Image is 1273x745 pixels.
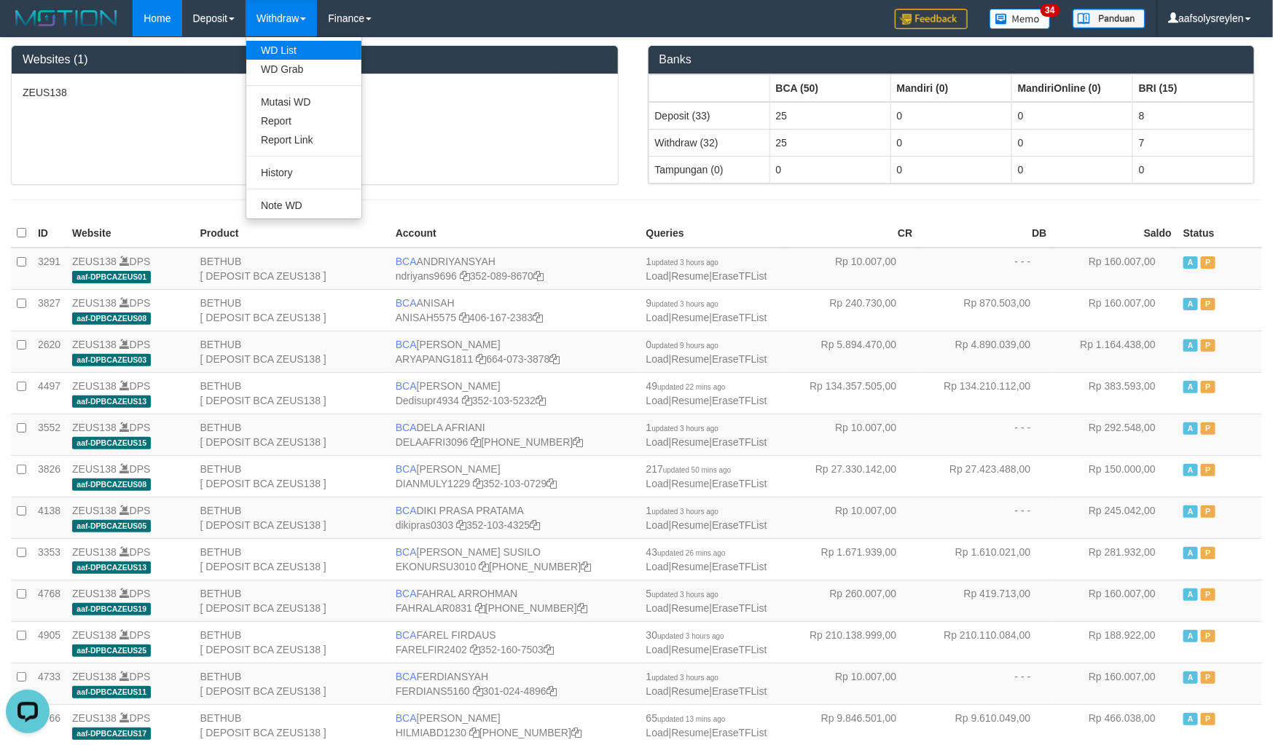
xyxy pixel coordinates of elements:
a: History [246,163,361,182]
a: Resume [671,727,709,738]
td: Rp 870.503,00 [918,289,1052,331]
span: Active [1183,505,1198,518]
td: 4733 [32,663,66,704]
td: Rp 1.671.939,00 [784,538,918,580]
th: Status [1178,219,1262,248]
a: Copy 3010244896 to clipboard [547,685,557,697]
span: aaf-DPBCAZEUS03 [72,354,151,366]
td: 4905 [32,621,66,663]
span: Paused [1201,630,1215,642]
td: Rp 160.007,00 [1053,663,1178,704]
span: 1 [646,256,719,267]
a: Resume [671,312,709,323]
span: updated 3 hours ago [651,300,718,308]
span: Paused [1201,464,1215,476]
a: ZEUS138 [72,546,117,558]
a: Resume [671,519,709,531]
span: aaf-DPBCAZEUS25 [72,645,151,657]
td: BETHUB [ DEPOSIT BCA ZEUS138 ] [195,331,390,372]
span: Paused [1201,671,1215,684]
a: DELAAFRI3096 [396,436,469,448]
td: Rp 27.423.488,00 [918,455,1052,497]
td: Rp 10.007,00 [784,663,918,704]
span: 1 [646,505,719,516]
span: updated 3 hours ago [651,591,718,599]
td: Rp 210.138.999,00 [784,621,918,663]
span: Active [1183,630,1198,642]
span: Paused [1201,381,1215,393]
img: panduan.png [1073,9,1145,28]
td: Rp 5.894.470,00 [784,331,918,372]
button: Open LiveChat chat widget [6,6,50,50]
td: Rp 10.007,00 [784,248,918,290]
th: Account [390,219,641,248]
a: ndriyans9696 [396,270,457,282]
th: Group: activate to sort column ascending [890,74,1011,102]
a: Resume [671,270,709,282]
td: BETHUB [ DEPOSIT BCA ZEUS138 ] [195,538,390,580]
span: 9 [646,297,719,309]
span: Active [1183,422,1198,435]
span: Active [1183,381,1198,393]
a: EraseTFList [712,561,767,572]
td: Rp 10.007,00 [784,497,918,538]
a: Resume [671,478,709,489]
a: Resume [671,685,709,697]
td: BETHUB [ DEPOSIT BCA ZEUS138 ] [195,663,390,704]
th: Group: activate to sort column ascending [1132,74,1253,102]
span: aaf-DPBCAZEUS13 [72,395,151,408]
a: Copy 3521034325 to clipboard [530,519,540,531]
td: Rp 4.890.039,00 [918,331,1052,372]
span: Paused [1201,298,1215,310]
span: aaf-DPBCAZEUS13 [72,561,151,574]
td: BETHUB [ DEPOSIT BCA ZEUS138 ] [195,289,390,331]
td: FERDIANSYAH 301-024-4896 [390,663,641,704]
td: 4138 [32,497,66,538]
td: Rp 160.007,00 [1053,289,1178,331]
span: BCA [396,339,417,350]
th: Group: activate to sort column ascending [1011,74,1132,102]
span: updated 3 hours ago [651,259,718,267]
th: Saldo [1053,219,1178,248]
a: EraseTFList [712,685,767,697]
td: Deposit (33) [649,102,769,130]
td: Rp 150.000,00 [1053,455,1178,497]
td: 0 [769,156,890,183]
th: Group: activate to sort column ascending [769,74,890,102]
a: Copy 5665095158 to clipboard [577,602,587,614]
span: aaf-DPBCAZEUS11 [72,686,151,698]
p: ZEUS138 [23,85,607,100]
span: Active [1183,588,1198,601]
a: Resume [671,602,709,614]
a: EraseTFList [712,270,767,282]
a: EraseTFList [712,602,767,614]
td: DPS [66,372,195,414]
a: Copy ndriyans9696 to clipboard [460,270,470,282]
td: [PERSON_NAME] 664-073-3878 [390,331,641,372]
td: Rp 383.593,00 [1053,372,1178,414]
span: Paused [1201,547,1215,559]
td: Withdraw (32) [649,129,769,156]
span: 1 [646,671,719,682]
a: ZEUS138 [72,712,117,724]
span: BCA [396,671,417,682]
td: BETHUB [ DEPOSIT BCA ZEUS138 ] [195,621,390,663]
a: EKONURSU3010 [396,561,477,572]
a: EraseTFList [712,395,767,406]
a: Load [646,685,669,697]
a: ZEUS138 [72,339,117,350]
h3: Websites (1) [23,53,607,66]
a: ZEUS138 [72,380,117,392]
a: WD Grab [246,60,361,79]
td: Rp 210.110.084,00 [918,621,1052,663]
td: 0 [890,102,1011,130]
td: 25 [769,129,890,156]
a: Load [646,436,669,448]
td: Rp 134.210.112,00 [918,372,1052,414]
span: Active [1183,547,1198,559]
td: [PERSON_NAME] SUSILO [PHONE_NUMBER] [390,538,641,580]
td: 0 [1011,129,1132,156]
td: BETHUB [ DEPOSIT BCA ZEUS138 ] [195,248,390,290]
span: aaf-DPBCAZEUS05 [72,520,151,532]
span: updated 3 hours ago [651,425,718,433]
